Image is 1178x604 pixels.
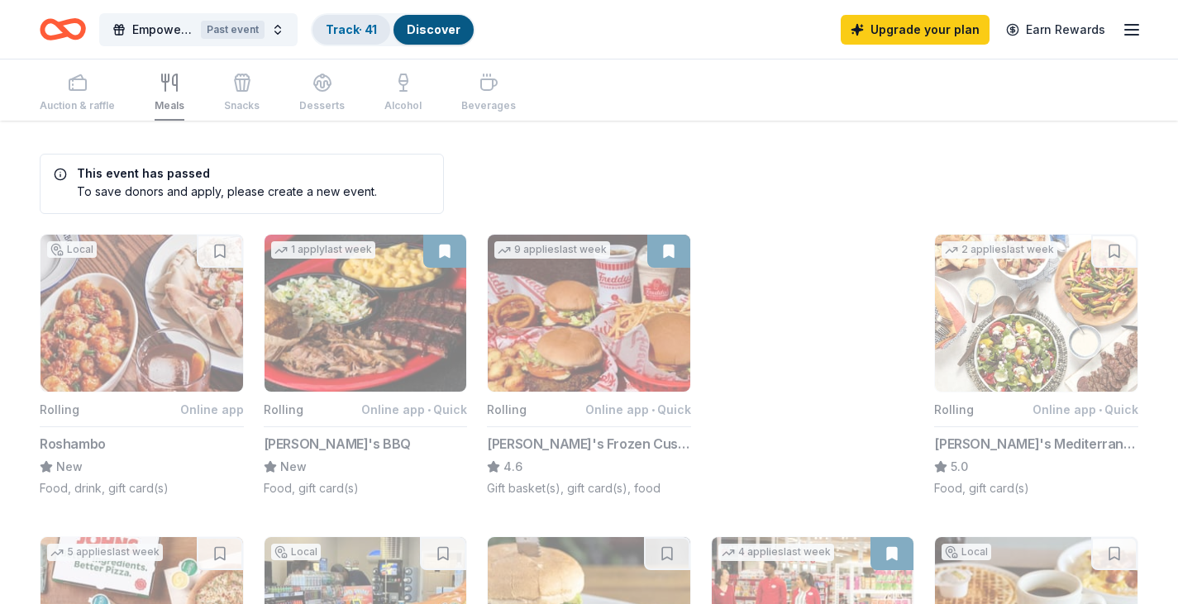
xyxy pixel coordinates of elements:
div: To save donors and apply, please create a new event. [54,183,377,200]
button: Image for Taziki's Mediterranean Cafe2 applieslast weekRollingOnline app•Quick[PERSON_NAME]'s Med... [934,234,1138,497]
button: Track· 41Discover [311,13,475,46]
a: Track· 41 [326,22,377,36]
a: Earn Rewards [996,15,1115,45]
button: Image for RoshamboLocalRollingOnline appRoshamboNewFood, drink, gift card(s) [40,234,244,497]
button: Image for Freddy's Frozen Custard & Steakburgers9 applieslast weekRollingOnline app•Quick[PERSON_... [487,234,691,497]
a: Upgrade your plan [841,15,990,45]
div: Past event [201,21,265,39]
a: Home [40,10,86,49]
button: Empowerment conferencePast event [99,13,298,46]
a: Discover [407,22,460,36]
h5: This event has passed [54,168,377,179]
button: Image for Sonny's BBQ1 applylast weekRollingOnline app•Quick[PERSON_NAME]'s BBQNewFood, gift card(s) [264,234,468,497]
span: Empowerment conference [132,20,194,40]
